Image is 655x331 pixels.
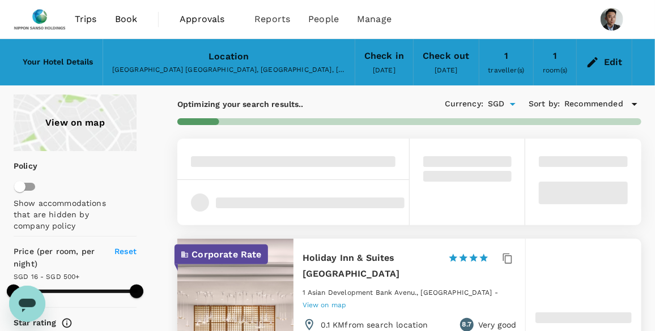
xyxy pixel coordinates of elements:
span: SGD 16 - SGD 500+ [14,273,80,281]
h6: Your Hotel Details [23,56,93,68]
span: Book [115,12,138,26]
h6: Currency : [445,98,483,110]
iframe: Button to launch messaging window [9,286,45,322]
a: View on map [303,300,347,309]
div: Location [209,49,249,65]
div: Check in [364,48,404,64]
p: Very good [478,319,516,330]
span: 1 Asian Development Bank Avenu., [GEOGRAPHIC_DATA] [303,289,492,296]
span: Trips [75,12,97,26]
div: [GEOGRAPHIC_DATA] [GEOGRAPHIC_DATA], [GEOGRAPHIC_DATA], [GEOGRAPHIC_DATA], [GEOGRAPHIC_DATA] [112,65,346,76]
div: Check out [423,48,469,64]
svg: Star ratings are awarded to properties to represent the quality of services, facilities, and amen... [61,317,73,329]
p: Optimizing your search results.. [177,98,304,110]
h6: Price (per room, per night) [14,246,106,270]
span: 8.7 [462,319,471,330]
h6: Holiday Inn & Suites [GEOGRAPHIC_DATA] [303,250,440,282]
h6: Star rating [14,317,57,329]
div: 1 [553,48,557,64]
button: Open [505,96,521,112]
p: 0.1 KM from search location [321,319,428,330]
div: Edit [604,54,623,70]
span: [DATE] [373,66,395,74]
span: People [308,12,339,26]
div: 1 [504,48,508,64]
p: Show accommodations that are hidden by company policy [14,197,111,231]
span: Recommended [564,98,623,110]
span: - [495,289,498,296]
span: Approvals [180,12,236,26]
span: room(s) [543,66,567,74]
span: traveller(s) [488,66,525,74]
a: View on map [14,94,137,151]
span: [DATE] [435,66,457,74]
p: Corporate Rate [192,248,261,261]
h6: Sort by : [529,98,560,110]
p: Policy [14,160,20,171]
span: View on map [303,301,347,309]
span: Manage [357,12,392,26]
span: Reports [254,12,290,26]
img: Nippon Sanso Holdings Singapore Pte Ltd [14,7,66,32]
img: Hong Yiap Anthony Ong [601,8,623,31]
span: Reset [114,247,137,256]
